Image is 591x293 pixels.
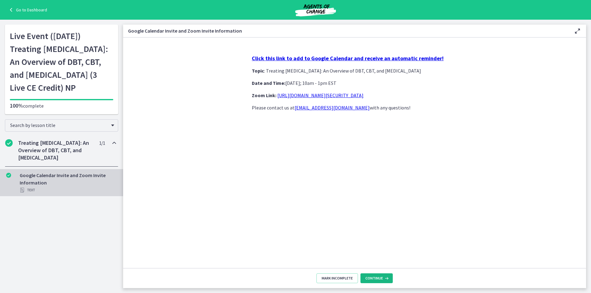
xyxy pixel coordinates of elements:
strong: Topic [252,68,264,74]
p: complete [10,102,113,109]
div: Search by lesson title [5,119,118,132]
button: Continue [360,273,393,283]
div: Google Calendar Invite and Zoom Invite Information [20,172,116,194]
span: Continue [365,276,383,281]
span: Search by lesson title [10,122,108,128]
span: 100% [10,102,23,109]
strong: Date and Time: [252,80,285,86]
a: Go to Dashboard [7,6,47,14]
i: Completed [6,173,11,178]
div: Text [20,186,116,194]
button: Mark Incomplete [316,273,358,283]
h1: Live Event ([DATE]) Treating [MEDICAL_DATA]: An Overview of DBT, CBT, and [MEDICAL_DATA] (3 Live ... [10,30,113,94]
img: Agents of Change Social Work Test Prep [279,2,352,17]
a: [EMAIL_ADDRESS][DOMAIN_NAME] [295,105,370,111]
a: Click this link to add to Google Calendar and receive an automatic reminder! [252,55,444,61]
i: Completed [5,139,13,147]
span: Mark Incomplete [322,276,353,281]
p: : Treating [MEDICAL_DATA]: An Overview of DBT, CBT, and [MEDICAL_DATA] [252,67,457,74]
h2: Treating [MEDICAL_DATA]: An Overview of DBT, CBT, and [MEDICAL_DATA] [18,139,93,161]
a: [URL][DOMAIN_NAME][SECURITY_DATA] [277,92,364,98]
p: Please contact us at with any questions! [252,104,457,111]
strong: Zoom Link: [252,92,276,98]
p: [DATE]; 10am - 1pm EST [252,79,457,87]
span: 1 / 1 [99,139,105,147]
h3: Google Calendar Invite and Zoom Invite Information [128,27,564,34]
